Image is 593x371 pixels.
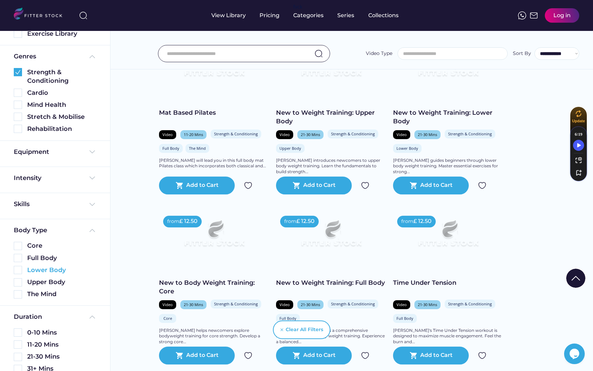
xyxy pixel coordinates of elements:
[564,344,586,364] iframe: chat widget
[27,278,96,286] div: Upper Body
[566,269,585,288] img: Group%201000002322%20%281%29.svg
[214,131,258,136] div: Strength & Conditioning
[244,181,252,190] img: Group%201000002324.svg
[448,131,492,136] div: Strength & Conditioning
[88,313,96,321] img: Frame%20%285%29.svg
[176,351,184,360] button: shopping_cart
[410,181,418,190] button: shopping_cart
[27,266,96,274] div: Lower Body
[14,242,22,250] img: Rectangle%205126.svg
[393,328,503,345] div: [PERSON_NAME]'s Time Under Tension workout is designed to maximize muscle engagement. Feel the bu...
[27,101,96,109] div: Mind Health
[418,132,437,137] div: 21-30 Mins
[296,217,315,225] div: £ 12.50
[176,181,184,190] button: shopping_cart
[315,49,323,58] img: search-normal.svg
[337,12,354,19] div: Series
[211,12,246,19] div: View Library
[287,212,375,261] img: Frame%2079%20%281%29.svg
[279,146,301,151] div: Upper Body
[162,132,173,137] div: Video
[276,279,386,287] div: New to Weight Training: Full Body
[14,125,22,133] img: Rectangle%205126.svg
[14,113,22,121] img: Rectangle%205126.svg
[301,132,320,137] div: 21-30 Mins
[401,218,413,225] div: from
[331,301,375,306] div: Strength & Conditioning
[14,313,42,321] div: Duration
[518,11,526,20] img: meteor-icons_whatsapp%20%281%29.svg
[276,109,386,126] div: New to Weight Training: Upper Body
[88,53,96,61] img: Frame%20%285%29.svg
[159,109,269,117] div: Mat Based Pilates
[27,89,96,97] div: Cardio
[331,131,375,136] div: Strength & Conditioning
[27,30,96,38] div: Exercise Library
[396,302,407,307] div: Video
[179,217,198,225] div: £ 12.50
[361,181,369,190] img: Group%201000002324.svg
[88,148,96,156] img: Frame%20%284%29.svg
[14,89,22,97] img: Rectangle%205126.svg
[393,158,503,175] div: [PERSON_NAME] guides beginners through lower body weight training. Master essential exercises for...
[27,290,96,299] div: The Mind
[396,132,407,137] div: Video
[27,328,57,337] div: 0-10 Mins
[279,302,290,307] div: Video
[276,328,386,345] div: [PERSON_NAME] provides a comprehensive introduction to full-body weight training. Experience a ba...
[27,340,59,349] div: 11-20 Mins
[27,113,96,121] div: Stretch & Mobilise
[79,11,87,20] img: search-normal%203.svg
[396,146,418,151] div: Lower Body
[418,302,437,307] div: 21-30 Mins
[553,12,571,19] div: Log in
[478,351,486,360] img: Group%201000002324.svg
[293,3,302,10] div: fvck
[14,353,22,361] img: Rectangle%205126.svg
[162,316,173,321] div: Core
[189,146,206,151] div: The Mind
[27,125,96,133] div: Rehabilitation
[276,158,386,175] div: [PERSON_NAME] introduces newcomers to upper body weight training. Learn the fundamentals to build...
[184,132,203,137] div: 11-20 Mins
[184,302,203,307] div: 21-30 Mins
[170,212,258,261] img: Frame%2079%20%281%29.svg
[293,181,301,190] button: shopping_cart
[27,254,96,262] div: Full Body
[366,50,392,57] div: Video Type
[88,174,96,182] img: Frame%20%284%29.svg
[420,351,453,360] div: Add to Cart
[284,218,296,225] div: from
[279,132,290,137] div: Video
[14,174,41,182] div: Intensity
[14,68,22,76] img: Group%201000002360.svg
[244,351,252,360] img: Group%201000002324.svg
[448,301,492,306] div: Strength & Conditioning
[159,279,269,296] div: New to Body Weight Training: Core
[410,351,418,360] button: shopping_cart
[393,109,503,126] div: New to Weight Training: Lower Body
[293,351,301,360] button: shopping_cart
[27,241,96,250] div: Core
[293,12,324,19] div: Categories
[14,290,22,299] img: Rectangle%205126.svg
[88,200,96,209] img: Frame%20%284%29.svg
[280,328,283,331] img: Vector%20%281%29.svg
[186,351,219,360] div: Add to Cart
[361,351,369,360] img: Group%201000002324.svg
[286,326,323,333] div: Clear All Filters
[420,181,453,190] div: Add to Cart
[301,302,320,307] div: 21-30 Mins
[413,217,432,225] div: £ 12.50
[478,181,486,190] img: Group%201000002324.svg
[404,212,492,261] img: Frame%2079%20%281%29.svg
[396,316,413,321] div: Full Body
[162,302,173,307] div: Video
[27,68,96,85] div: Strength & Conditioning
